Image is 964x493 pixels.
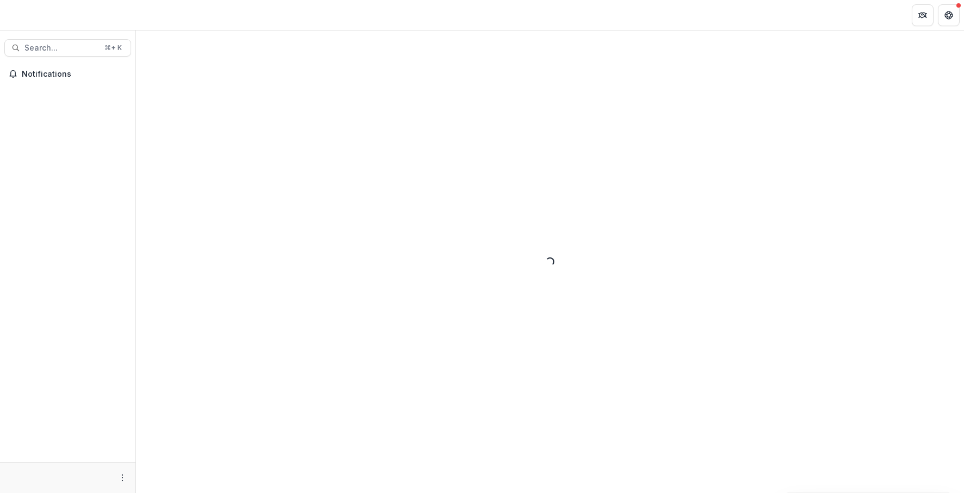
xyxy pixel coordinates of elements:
button: Notifications [4,65,131,83]
button: More [116,471,129,484]
button: Get Help [938,4,960,26]
span: Notifications [22,70,127,79]
div: ⌘ + K [102,42,124,54]
span: Search... [24,44,98,53]
button: Search... [4,39,131,57]
button: Partners [912,4,934,26]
